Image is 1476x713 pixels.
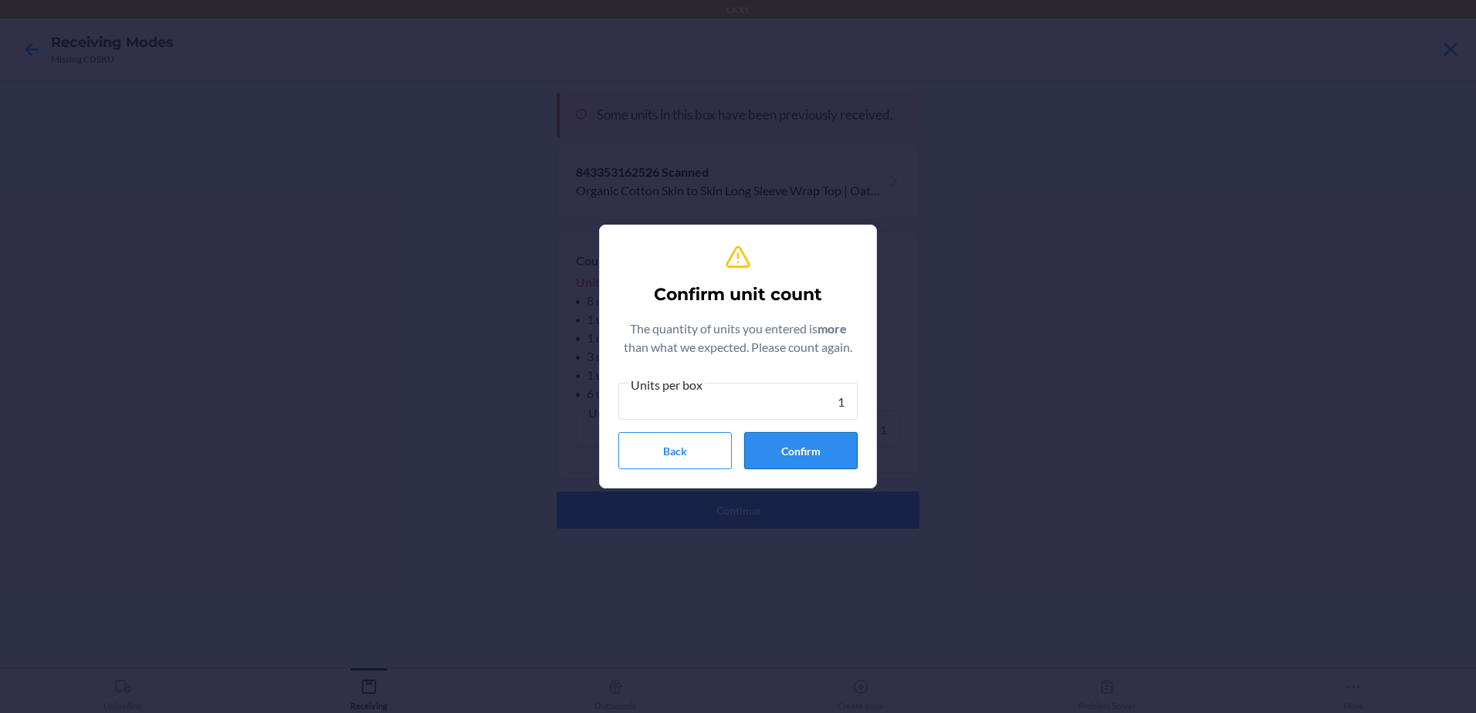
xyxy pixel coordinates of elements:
[618,432,732,469] button: Back
[618,383,858,420] input: Units per box
[818,321,847,336] b: more
[744,432,858,469] button: Confirm
[618,319,858,356] p: The quantity of units you entered is than what we expected. Please count again.
[628,377,705,393] span: Units per box
[654,282,822,307] h2: Confirm unit count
